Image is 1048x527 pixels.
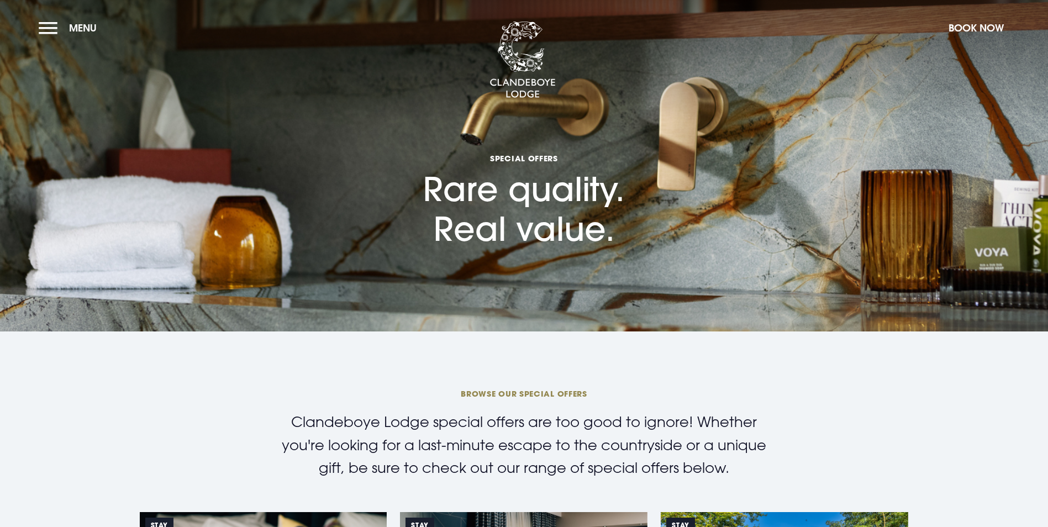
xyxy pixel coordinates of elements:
span: Menu [69,22,97,34]
button: Menu [39,16,102,40]
p: Clandeboye Lodge special offers are too good to ignore! Whether you're looking for a last-minute ... [270,410,778,479]
button: Book Now [943,16,1009,40]
span: Special Offers [423,153,625,164]
span: BROWSE OUR SPECIAL OFFERS [261,388,787,399]
img: Clandeboye Lodge [489,22,556,99]
h1: Rare quality. Real value. [423,88,625,249]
